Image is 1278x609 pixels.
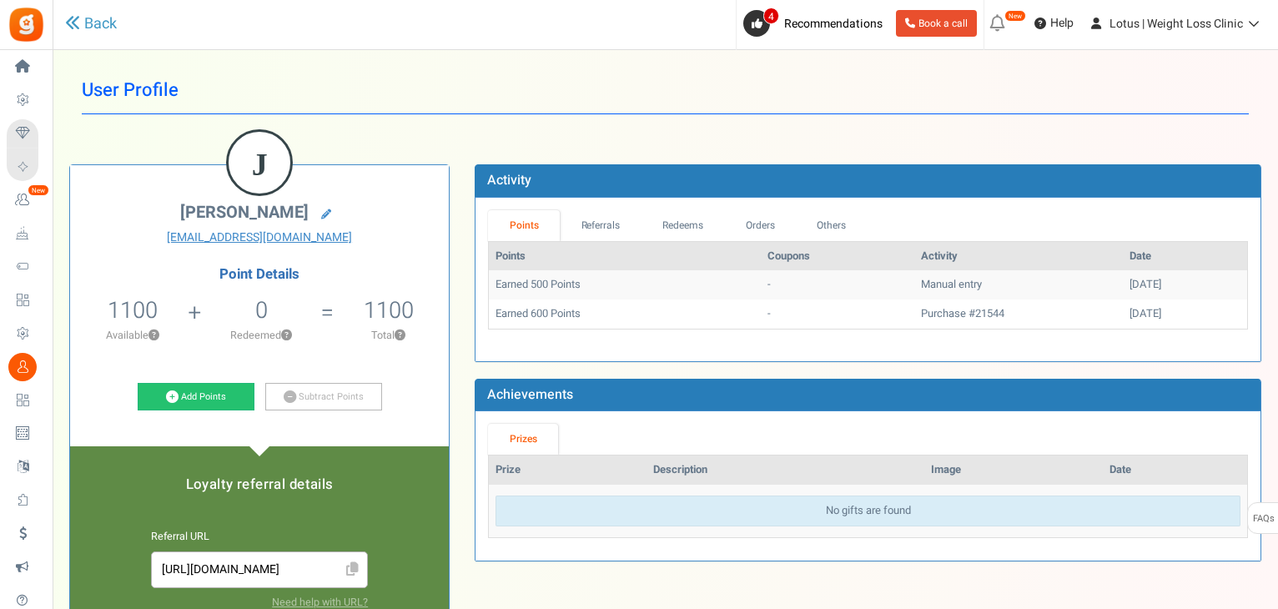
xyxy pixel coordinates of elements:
[489,299,760,329] td: Earned 600 Points
[1028,10,1080,37] a: Help
[921,276,982,292] span: Manual entry
[488,210,560,241] a: Points
[647,455,924,485] th: Description
[364,298,414,323] h5: 1100
[70,267,449,282] h4: Point Details
[489,270,760,299] td: Earned 500 Points
[496,496,1240,526] div: No gifts are found
[487,170,531,190] b: Activity
[1130,277,1240,293] div: [DATE]
[108,294,158,327] span: 1100
[560,210,642,241] a: Referrals
[763,8,779,24] span: 4
[489,242,760,271] th: Points
[488,424,558,455] a: Prizes
[761,299,915,329] td: -
[148,330,159,341] button: ?
[78,328,186,343] p: Available
[28,184,49,196] em: New
[487,385,573,405] b: Achievements
[8,6,45,43] img: Gratisfaction
[151,531,368,543] h6: Referral URL
[489,455,647,485] th: Prize
[743,10,889,37] a: 4 Recommendations
[1103,455,1247,485] th: Date
[1109,15,1243,33] span: Lotus | Weight Loss Clinic
[229,132,290,197] figcaption: J
[82,67,1249,114] h1: User Profile
[724,210,796,241] a: Orders
[203,328,319,343] p: Redeemed
[1046,15,1074,32] span: Help
[339,556,365,585] span: Click to Copy
[761,242,915,271] th: Coupons
[336,328,440,343] p: Total
[914,299,1123,329] td: Purchase #21544
[1130,306,1240,322] div: [DATE]
[1123,242,1247,271] th: Date
[138,383,254,411] a: Add Points
[914,242,1123,271] th: Activity
[395,330,405,341] button: ?
[265,383,382,411] a: Subtract Points
[896,10,977,37] a: Book a call
[255,298,268,323] h5: 0
[87,477,432,492] h5: Loyalty referral details
[180,200,309,224] span: [PERSON_NAME]
[7,186,45,214] a: New
[281,330,292,341] button: ?
[761,270,915,299] td: -
[924,455,1103,485] th: Image
[642,210,725,241] a: Redeems
[784,15,883,33] span: Recommendations
[796,210,868,241] a: Others
[1252,503,1275,535] span: FAQs
[83,229,436,246] a: [EMAIL_ADDRESS][DOMAIN_NAME]
[1004,10,1026,22] em: New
